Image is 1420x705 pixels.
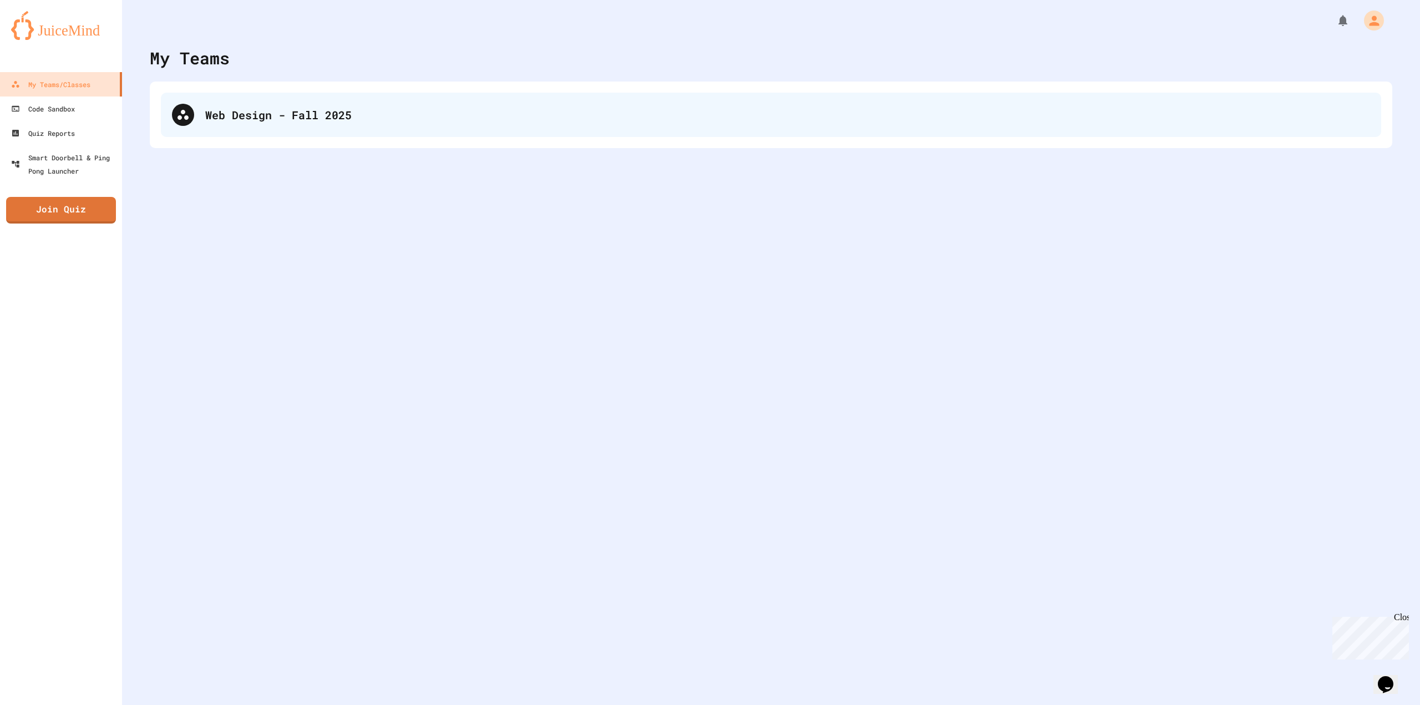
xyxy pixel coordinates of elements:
div: Code Sandbox [11,102,75,115]
iframe: chat widget [1373,661,1409,694]
iframe: chat widget [1328,612,1409,660]
div: Chat with us now!Close [4,4,77,70]
div: My Account [1352,8,1387,33]
img: logo-orange.svg [11,11,111,40]
div: My Teams/Classes [11,78,90,91]
div: My Notifications [1316,11,1352,30]
div: Web Design - Fall 2025 [161,93,1381,137]
div: Smart Doorbell & Ping Pong Launcher [11,151,118,177]
a: Join Quiz [6,197,116,224]
div: Quiz Reports [11,126,75,140]
div: My Teams [150,45,230,70]
div: Web Design - Fall 2025 [205,106,1370,123]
